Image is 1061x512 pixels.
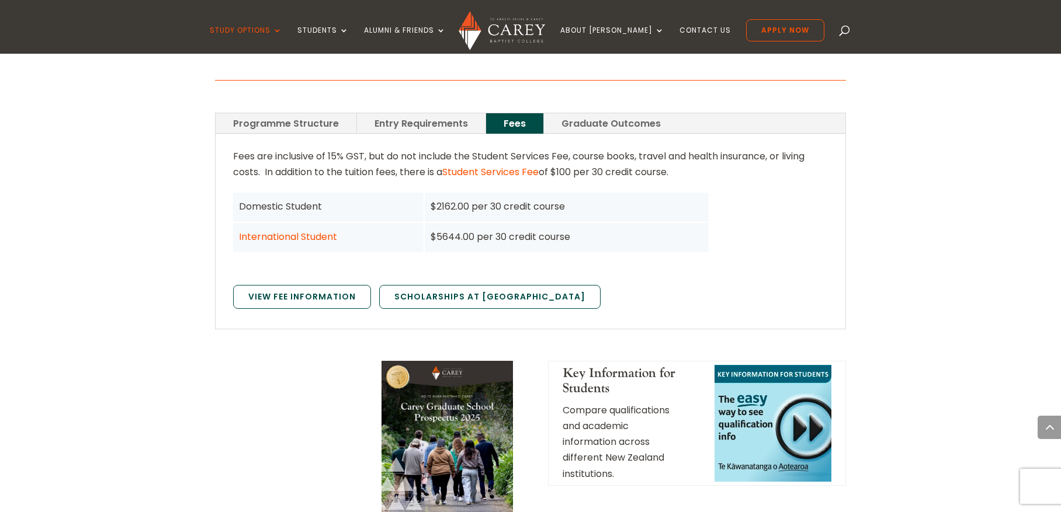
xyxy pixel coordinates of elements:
[233,148,828,189] p: Fees are inclusive of 15% GST, but do not include the Student Services Fee, course books, travel ...
[431,229,703,245] div: $5644.00 per 30 credit course
[442,165,539,179] a: Student Services Fee
[210,26,282,54] a: Study Options
[563,365,683,402] h4: Key Information for Students
[233,285,371,309] a: View Fee Information
[364,26,446,54] a: Alumni & Friends
[379,285,601,309] a: Scholarships at [GEOGRAPHIC_DATA]
[563,402,683,482] p: Compare qualifications and academic information across different New Zealand institutions.
[297,26,349,54] a: Students
[679,26,731,54] a: Contact Us
[239,198,418,214] div: Domestic Student
[216,113,356,134] a: Programme Structure
[486,113,543,134] a: Fees
[459,11,545,50] img: Carey Baptist College
[239,230,337,243] a: International Student
[431,198,703,214] div: $2162.00 per 30 credit course
[544,113,678,134] a: Graduate Outcomes
[746,19,824,41] a: Apply Now
[357,113,486,134] a: Entry Requirements
[560,26,664,54] a: About [PERSON_NAME]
